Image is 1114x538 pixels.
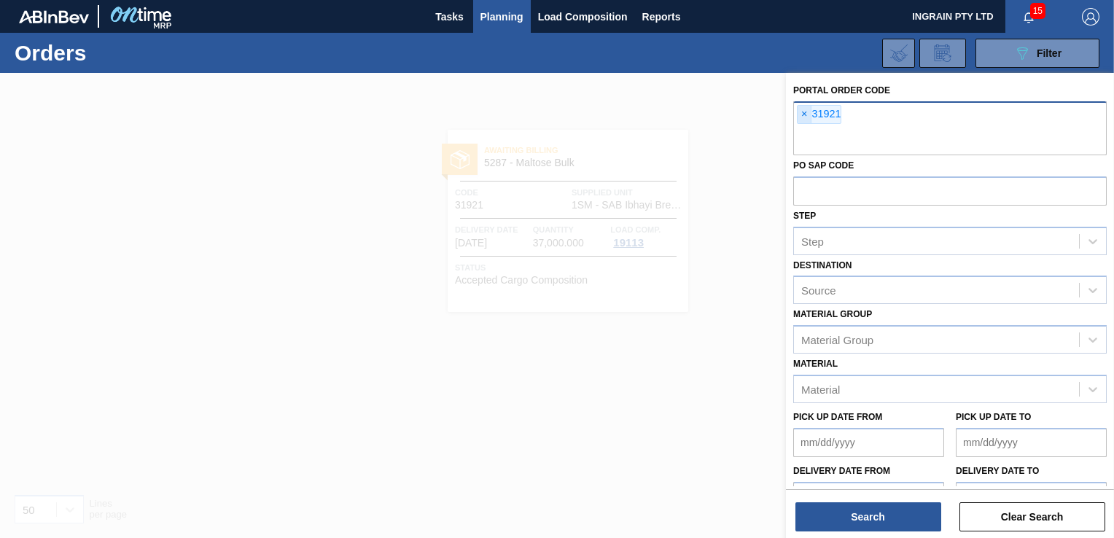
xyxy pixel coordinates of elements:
[15,44,224,61] h1: Orders
[801,334,873,346] div: Material Group
[434,8,466,26] span: Tasks
[793,211,816,221] label: Step
[956,412,1031,422] label: Pick up Date to
[956,466,1039,476] label: Delivery Date to
[1082,8,1099,26] img: Logout
[801,284,836,297] div: Source
[793,466,890,476] label: Delivery Date from
[882,39,915,68] div: Import Order Negotiation
[538,8,628,26] span: Load Composition
[956,482,1107,511] input: mm/dd/yyyy
[1037,47,1062,59] span: Filter
[975,39,1099,68] button: Filter
[793,428,944,457] input: mm/dd/yyyy
[801,383,840,395] div: Material
[797,105,841,124] div: 31921
[793,260,852,270] label: Destination
[801,235,824,247] div: Step
[793,309,872,319] label: Material Group
[793,412,882,422] label: Pick up Date from
[793,85,890,95] label: Portal Order Code
[793,160,854,171] label: PO SAP Code
[642,8,681,26] span: Reports
[798,106,811,123] span: ×
[1005,7,1052,27] button: Notifications
[480,8,523,26] span: Planning
[793,359,838,369] label: Material
[1030,3,1045,19] span: 15
[793,482,944,511] input: mm/dd/yyyy
[19,10,89,23] img: TNhmsLtSVTkK8tSr43FrP2fwEKptu5GPRR3wAAAABJRU5ErkJggg==
[919,39,966,68] div: Order Review Request
[956,428,1107,457] input: mm/dd/yyyy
